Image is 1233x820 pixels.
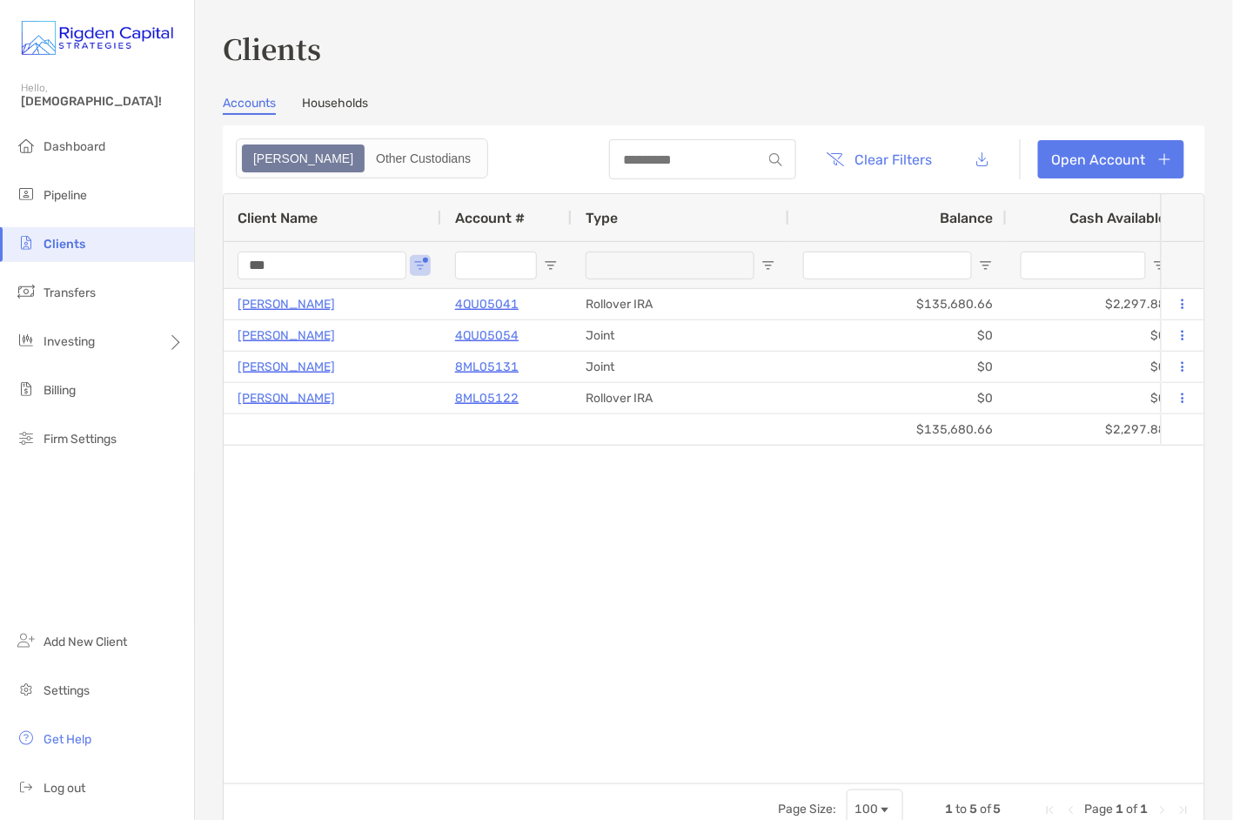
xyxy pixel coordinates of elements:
span: 5 [969,803,977,817]
img: input icon [769,153,782,166]
div: $135,680.66 [789,289,1007,319]
a: 4QU05041 [455,293,519,315]
img: settings icon [16,679,37,700]
div: Zoe [244,146,363,171]
div: $2,297.88 [1007,414,1181,445]
span: Account # [455,210,525,226]
img: clients icon [16,232,37,253]
a: [PERSON_NAME] [238,325,335,346]
div: Joint [572,320,789,351]
button: Clear Filters [814,140,946,178]
div: $135,680.66 [789,414,1007,445]
img: billing icon [16,379,37,400]
button: Open Filter Menu [979,259,993,272]
a: Open Account [1038,140,1184,178]
img: firm-settings icon [16,427,37,448]
img: transfers icon [16,281,37,302]
span: Get Help [44,732,91,747]
span: Clients [44,237,85,252]
img: add_new_client icon [16,630,37,651]
div: Previous Page [1064,803,1078,817]
img: get-help icon [16,728,37,749]
div: Rollover IRA [572,383,789,413]
div: $0 [789,383,1007,413]
span: Balance [940,210,993,226]
h3: Clients [223,28,1205,68]
span: Billing [44,383,76,398]
span: Investing [44,334,95,349]
span: Settings [44,683,90,698]
a: [PERSON_NAME] [238,356,335,378]
a: [PERSON_NAME] [238,293,335,315]
span: 1 [1141,803,1149,817]
div: Joint [572,352,789,382]
img: investing icon [16,330,37,351]
span: Client Name [238,210,318,226]
img: Zoe Logo [21,7,173,70]
span: Firm Settings [44,432,117,447]
input: Account # Filter Input [455,252,537,279]
img: dashboard icon [16,135,37,156]
a: 8ML05122 [455,387,519,409]
span: Cash Available [1070,210,1167,226]
span: Add New Client [44,635,127,649]
button: Open Filter Menu [544,259,558,272]
span: Type [586,210,618,226]
span: of [1127,803,1138,817]
div: Rollover IRA [572,289,789,319]
span: Pipeline [44,188,87,203]
button: Open Filter Menu [1153,259,1167,272]
span: to [955,803,967,817]
input: Balance Filter Input [803,252,972,279]
span: of [980,803,991,817]
div: $0 [1007,383,1181,413]
span: [DEMOGRAPHIC_DATA]! [21,94,184,109]
div: segmented control [236,138,488,178]
div: Page Size: [778,803,836,817]
span: 1 [1116,803,1124,817]
span: 1 [945,803,953,817]
div: Next Page [1156,803,1169,817]
div: $2,297.88 [1007,289,1181,319]
a: Accounts [223,96,276,115]
div: $0 [1007,352,1181,382]
span: Dashboard [44,139,105,154]
a: 4QU05054 [455,325,519,346]
div: 100 [854,803,878,817]
div: Other Custodians [366,146,480,171]
div: First Page [1043,803,1057,817]
a: Households [302,96,368,115]
img: pipeline icon [16,184,37,205]
a: [PERSON_NAME] [238,387,335,409]
div: Last Page [1176,803,1190,817]
span: Transfers [44,286,96,300]
button: Open Filter Menu [413,259,427,272]
div: $0 [1007,320,1181,351]
span: Page [1085,803,1114,817]
span: Log out [44,781,85,796]
span: 5 [994,803,1002,817]
div: $0 [789,352,1007,382]
div: $0 [789,320,1007,351]
input: Client Name Filter Input [238,252,406,279]
img: logout icon [16,776,37,797]
a: 8ML05131 [455,356,519,378]
input: Cash Available Filter Input [1021,252,1146,279]
button: Open Filter Menu [761,259,775,272]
